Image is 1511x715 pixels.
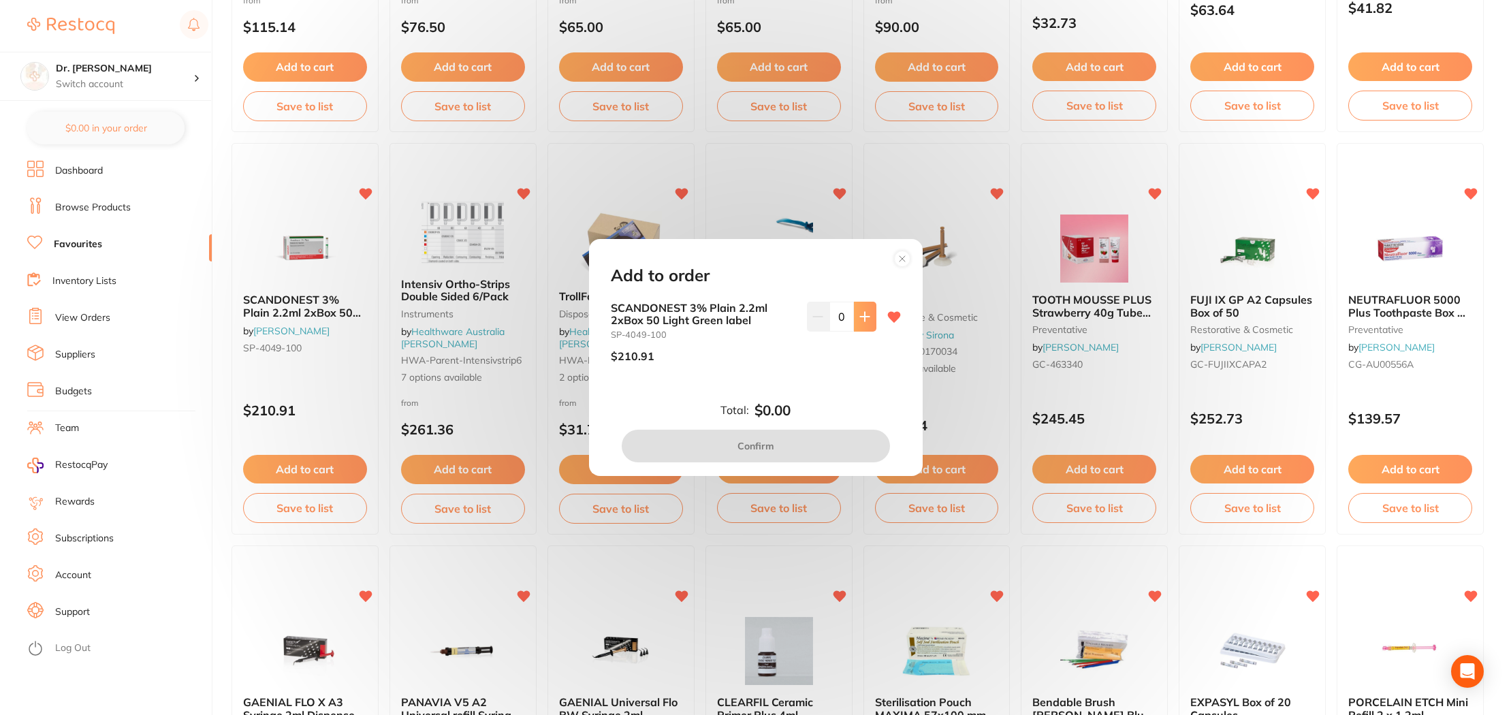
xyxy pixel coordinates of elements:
[1451,655,1484,688] div: Open Intercom Messenger
[720,404,749,416] label: Total:
[622,430,890,462] button: Confirm
[611,350,654,362] p: $210.91
[611,330,796,340] small: SP-4049-100
[611,302,796,327] b: SCANDONEST 3% Plain 2.2ml 2xBox 50 Light Green label
[754,402,791,419] b: $0.00
[611,266,710,285] h2: Add to order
